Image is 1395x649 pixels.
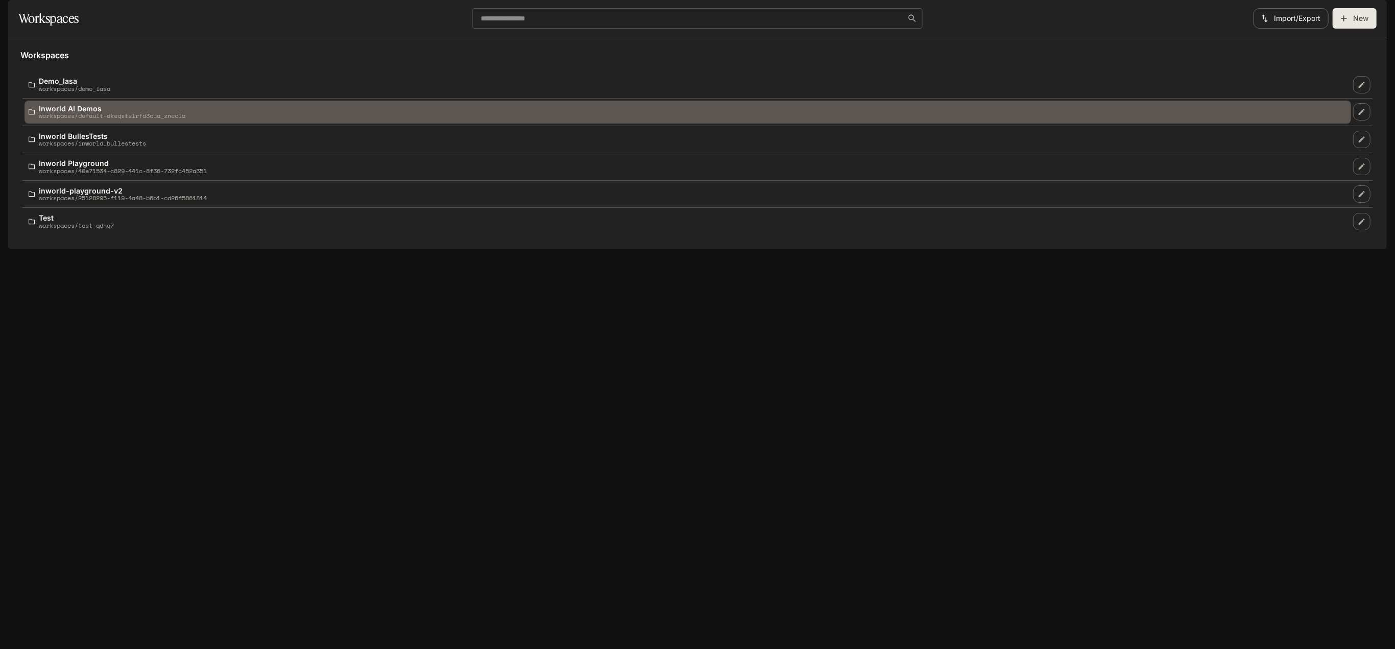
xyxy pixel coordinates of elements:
a: Edit workspace [1353,131,1370,148]
a: inworld-playground-v2workspaces/25128295-f119-4a48-b6b1-cd26f5861814 [25,183,1351,206]
p: workspaces/25128295-f119-4a48-b6b1-cd26f5861814 [39,195,207,201]
a: Edit workspace [1353,158,1370,175]
a: Edit workspace [1353,213,1370,230]
h5: Workspaces [20,50,1375,61]
p: workspaces/inworld_bullestests [39,140,146,147]
p: workspaces/test-qdnq7 [39,222,114,229]
a: Testworkspaces/test-qdnq7 [25,210,1351,233]
a: Edit workspace [1353,185,1370,203]
p: Demo_Iasa [39,77,110,85]
p: Inworld Playground [39,159,207,167]
p: Inworld BullesTests [39,132,146,140]
h1: Workspaces [18,8,79,29]
button: Import/Export [1254,8,1329,29]
p: inworld-playground-v2 [39,187,207,195]
p: workspaces/demo_iasa [39,85,110,92]
a: Edit workspace [1353,103,1370,121]
a: Inworld AI Demosworkspaces/default-dkeqstelrfd3cua_znccla [25,101,1351,124]
a: Edit workspace [1353,76,1370,93]
p: Test [39,214,114,222]
a: Inworld BullesTestsworkspaces/inworld_bullestests [25,128,1351,151]
a: Demo_Iasaworkspaces/demo_iasa [25,73,1351,96]
p: workspaces/default-dkeqstelrfd3cua_znccla [39,112,185,119]
button: Create workspace [1333,8,1377,29]
p: Inworld AI Demos [39,105,185,112]
a: Inworld Playgroundworkspaces/40e71534-c829-441c-8f36-732fc452a351 [25,155,1351,178]
p: workspaces/40e71534-c829-441c-8f36-732fc452a351 [39,167,207,174]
